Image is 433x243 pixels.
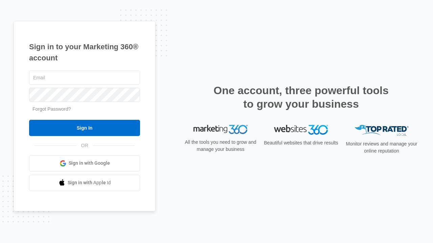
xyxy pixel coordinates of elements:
[193,125,248,134] img: Marketing 360
[29,41,140,63] h1: Sign in to your Marketing 360® account
[68,179,111,186] span: Sign in with Apple Id
[29,71,140,85] input: Email
[263,139,339,146] p: Beautiful websites that drive results
[69,160,110,167] span: Sign in with Google
[355,125,409,136] img: Top Rated Local
[29,155,140,171] a: Sign in with Google
[344,140,419,155] p: Monitor reviews and manage your online reputation
[29,175,140,191] a: Sign in with Apple Id
[32,106,71,112] a: Forgot Password?
[76,142,93,149] span: OR
[274,125,328,135] img: Websites 360
[211,84,391,111] h2: One account, three powerful tools to grow your business
[29,120,140,136] input: Sign In
[183,139,258,153] p: All the tools you need to grow and manage your business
